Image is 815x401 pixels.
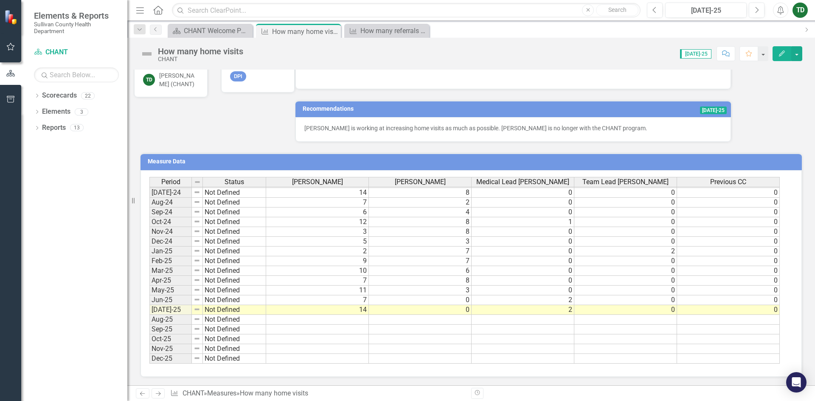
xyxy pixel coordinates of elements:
img: 8DAGhfEEPCf229AAAAAElFTkSuQmCC [194,247,200,254]
td: 0 [574,256,677,266]
span: [PERSON_NAME] [292,178,343,186]
td: Sep-24 [149,208,192,217]
td: Dec-25 [149,354,192,364]
img: 8DAGhfEEPCf229AAAAAElFTkSuQmCC [194,238,200,244]
td: Not Defined [203,315,266,325]
img: 8DAGhfEEPCf229AAAAAElFTkSuQmCC [194,208,200,215]
div: 13 [70,124,84,132]
td: Not Defined [203,354,266,364]
td: 0 [472,208,574,217]
td: 0 [677,276,780,286]
td: 0 [677,188,780,198]
img: 8DAGhfEEPCf229AAAAAElFTkSuQmCC [194,316,200,322]
td: 0 [677,305,780,315]
td: 0 [472,286,574,295]
td: Apr-25 [149,276,192,286]
td: Not Defined [203,237,266,247]
td: 3 [369,237,472,247]
td: 7 [266,198,369,208]
td: Not Defined [203,227,266,237]
img: ClearPoint Strategy [4,9,19,24]
a: Elements [42,107,70,117]
td: 0 [677,208,780,217]
td: Not Defined [203,295,266,305]
span: Search [608,6,627,13]
td: Feb-25 [149,256,192,266]
td: 0 [574,295,677,305]
td: Not Defined [203,247,266,256]
td: 0 [677,237,780,247]
img: 8DAGhfEEPCf229AAAAAElFTkSuQmCC [194,267,200,274]
img: Not Defined [140,47,154,61]
td: 0 [677,198,780,208]
td: 0 [677,286,780,295]
span: DPI [230,71,246,82]
td: Not Defined [203,286,266,295]
td: 5 [266,237,369,247]
h3: Recommendations [303,106,581,112]
td: Jun-25 [149,295,192,305]
td: 0 [574,237,677,247]
img: 8DAGhfEEPCf229AAAAAElFTkSuQmCC [194,306,200,313]
span: Previous CC [710,178,746,186]
div: TD [143,74,155,86]
td: 2 [472,295,574,305]
button: TD [793,3,808,18]
img: 8DAGhfEEPCf229AAAAAElFTkSuQmCC [194,355,200,362]
td: 14 [266,305,369,315]
a: Reports [42,123,66,133]
td: Not Defined [203,198,266,208]
td: 0 [472,227,574,237]
span: Status [225,178,244,186]
td: 0 [574,188,677,198]
td: 0 [574,208,677,217]
td: 0 [472,276,574,286]
td: 0 [574,217,677,227]
span: Elements & Reports [34,11,119,21]
td: Not Defined [203,208,266,217]
td: 8 [369,227,472,237]
td: 0 [369,305,472,315]
a: Measures [207,389,236,397]
td: 8 [369,276,472,286]
img: 8DAGhfEEPCf229AAAAAElFTkSuQmCC [194,199,200,205]
td: 0 [472,188,574,198]
td: Oct-25 [149,334,192,344]
div: [DATE]-25 [668,6,744,16]
td: 0 [472,256,574,266]
td: 0 [472,237,574,247]
div: 3 [75,108,88,115]
td: 0 [677,295,780,305]
td: Aug-24 [149,198,192,208]
img: 8DAGhfEEPCf229AAAAAElFTkSuQmCC [194,286,200,293]
td: 7 [266,295,369,305]
div: [PERSON_NAME] (CHANT) [159,71,199,88]
td: 0 [574,305,677,315]
div: CHANT [158,56,243,62]
td: 0 [677,247,780,256]
td: [DATE]-25 [149,305,192,315]
td: Jan-25 [149,247,192,256]
td: 6 [369,266,472,276]
p: [PERSON_NAME] is working at increasing home visits as much as possible. [PERSON_NAME] is no longe... [304,124,722,132]
img: 8DAGhfEEPCf229AAAAAElFTkSuQmCC [194,277,200,283]
td: Not Defined [203,217,266,227]
td: 0 [574,286,677,295]
td: May-25 [149,286,192,295]
td: 8 [369,217,472,227]
td: 8 [369,188,472,198]
div: CHANT Welcome Page [184,25,250,36]
img: 8DAGhfEEPCf229AAAAAElFTkSuQmCC [194,325,200,332]
td: 0 [677,266,780,276]
td: Not Defined [203,256,266,266]
input: Search Below... [34,67,119,82]
td: 0 [677,256,780,266]
a: Scorecards [42,91,77,101]
span: [PERSON_NAME] [395,178,446,186]
div: How many home visits [158,47,243,56]
button: Search [596,4,638,16]
td: 0 [472,266,574,276]
td: 11 [266,286,369,295]
input: Search ClearPoint... [172,3,641,18]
